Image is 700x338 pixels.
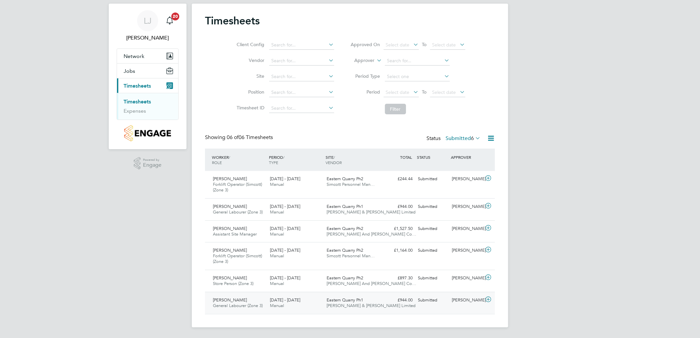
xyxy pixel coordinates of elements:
[270,281,284,286] span: Manual
[213,204,247,209] span: [PERSON_NAME]
[351,42,380,47] label: Approved On
[213,281,253,286] span: Store Person (Zone 3)
[117,64,178,78] button: Jobs
[415,151,450,163] div: STATUS
[386,42,410,48] span: Select date
[235,89,265,95] label: Position
[205,14,260,27] h2: Timesheets
[124,68,135,74] span: Jobs
[213,209,263,215] span: General Labourer (Zone 3)
[334,155,335,160] span: /
[450,151,484,163] div: APPROVER
[213,253,262,264] span: Forklift Operator (Simcott) (Zone 3)
[426,134,482,143] div: Status
[213,182,262,193] span: Forklift Operator (Simcott) (Zone 3)
[124,53,144,59] span: Network
[213,226,247,231] span: [PERSON_NAME]
[117,93,178,120] div: Timesheets
[124,83,151,89] span: Timesheets
[270,253,284,259] span: Manual
[117,125,179,141] a: Go to home page
[270,226,300,231] span: [DATE] - [DATE]
[386,89,410,95] span: Select date
[327,247,364,253] span: Eastern Quarry Ph2
[351,89,380,95] label: Period
[420,88,429,96] span: To
[327,204,364,209] span: Eastern Quarry Ph1
[270,231,284,237] span: Manual
[385,72,450,81] input: Select one
[235,73,265,79] label: Site
[471,135,474,142] span: 6
[270,204,300,209] span: [DATE] - [DATE]
[324,151,381,168] div: SITE
[213,231,257,237] span: Assistant Site Manager
[205,134,274,141] div: Showing
[351,73,380,79] label: Period Type
[415,223,450,234] div: Submitted
[450,273,484,284] div: [PERSON_NAME]
[327,231,417,237] span: [PERSON_NAME] And [PERSON_NAME] Co…
[415,174,450,184] div: Submitted
[270,275,300,281] span: [DATE] - [DATE]
[269,160,278,165] span: TYPE
[269,41,334,50] input: Search for...
[420,40,429,49] span: To
[270,176,300,182] span: [DATE] - [DATE]
[345,57,375,64] label: Approver
[124,99,151,105] a: Timesheets
[235,57,265,63] label: Vendor
[270,247,300,253] span: [DATE] - [DATE]
[450,245,484,256] div: [PERSON_NAME]
[381,201,415,212] div: £944.00
[326,160,342,165] span: VENDOR
[229,155,230,160] span: /
[381,273,415,284] div: £897.30
[117,78,178,93] button: Timesheets
[227,134,273,141] span: 06 Timesheets
[267,151,324,168] div: PERIOD
[446,135,481,142] label: Submitted
[269,88,334,97] input: Search for...
[213,247,247,253] span: [PERSON_NAME]
[270,182,284,187] span: Manual
[143,157,161,163] span: Powered by
[381,295,415,306] div: £944.00
[381,174,415,184] div: £244.44
[213,176,247,182] span: [PERSON_NAME]
[269,56,334,66] input: Search for...
[327,281,417,286] span: [PERSON_NAME] And [PERSON_NAME] Co…
[385,104,406,114] button: Filter
[381,245,415,256] div: £1,164.00
[450,201,484,212] div: [PERSON_NAME]
[163,10,176,31] a: 20
[143,162,161,168] span: Engage
[327,226,364,231] span: Eastern Quarry Ph2
[327,297,364,303] span: Eastern Quarry Ph1
[270,303,284,308] span: Manual
[117,34,179,42] span: Lewis Jenner
[235,42,265,47] label: Client Config
[400,155,412,160] span: TOTAL
[283,155,284,160] span: /
[269,72,334,81] input: Search for...
[270,209,284,215] span: Manual
[385,56,450,66] input: Search for...
[235,105,265,111] label: Timesheet ID
[381,223,415,234] div: £1,527.50
[327,275,364,281] span: Eastern Quarry Ph2
[327,303,416,308] span: [PERSON_NAME] & [PERSON_NAME] Limited
[213,297,247,303] span: [PERSON_NAME]
[327,176,364,182] span: Eastern Quarry Ph2
[117,49,178,63] button: Network
[327,253,375,259] span: Simcott Personnel Man…
[415,295,450,306] div: Submitted
[109,4,187,149] nav: Main navigation
[270,297,300,303] span: [DATE] - [DATE]
[213,303,263,308] span: General Labourer (Zone 3)
[124,125,171,141] img: countryside-properties-logo-retina.png
[432,89,456,95] span: Select date
[117,10,179,42] a: LJ[PERSON_NAME]
[415,201,450,212] div: Submitted
[327,182,375,187] span: Simcott Personnel Man…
